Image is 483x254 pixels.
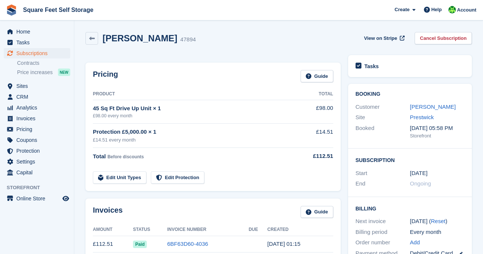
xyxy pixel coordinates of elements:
div: £112.51 [296,152,333,161]
span: Pricing [16,124,61,134]
span: Paid [133,241,147,248]
span: Subscriptions [16,48,61,58]
div: Next invoice [356,217,410,226]
th: Created [268,224,333,236]
a: menu [4,146,70,156]
span: Tasks [16,37,61,48]
a: Edit Protection [151,171,204,184]
a: Reset [431,218,445,224]
a: View on Stripe [361,32,406,44]
span: Protection [16,146,61,156]
time: 2025-10-01 00:15:16 UTC [268,241,301,247]
div: Start [356,169,410,178]
a: menu [4,156,70,167]
span: Home [16,26,61,37]
a: Add [410,238,420,247]
div: £14.51 every month [93,136,296,144]
h2: [PERSON_NAME] [103,33,177,43]
th: Status [133,224,167,236]
span: Create [395,6,409,13]
span: Settings [16,156,61,167]
td: £14.51 [296,124,333,148]
span: View on Stripe [364,35,397,42]
div: [DATE] ( ) [410,217,464,226]
div: Billing period [356,228,410,236]
th: Total [296,88,333,100]
div: Storefront [410,132,464,140]
a: Prestwick [410,114,434,120]
a: Cancel Subscription [415,32,472,44]
a: Contracts [17,60,70,67]
th: Product [93,88,296,100]
span: Price increases [17,69,53,76]
div: Every month [410,228,464,236]
h2: Booking [356,91,464,97]
a: Preview store [61,194,70,203]
a: menu [4,135,70,145]
a: menu [4,113,70,124]
a: menu [4,26,70,37]
img: Lorraine Cassidy [448,6,456,13]
a: Edit Unit Types [93,171,146,184]
div: Protection £5,000.00 × 1 [93,128,296,136]
h2: Tasks [364,63,379,70]
a: Guide [301,206,333,218]
a: [PERSON_NAME] [410,104,456,110]
div: [DATE] 05:58 PM [410,124,464,133]
img: stora-icon-8386f47178a22dfd0bd8f6a31ec36ba5ce8667c1dd55bd0f319d3a0aa187defe.svg [6,4,17,16]
td: £112.51 [93,236,133,253]
h2: Subscription [356,156,464,163]
span: Total [93,153,106,159]
a: Guide [301,70,333,82]
span: Account [457,6,476,14]
a: menu [4,102,70,113]
div: Booked [356,124,410,140]
h2: Pricing [93,70,118,82]
div: 45 Sq Ft Drive Up Unit × 1 [93,104,296,113]
div: NEW [58,69,70,76]
div: End [356,180,410,188]
div: Order number [356,238,410,247]
a: menu [4,193,70,204]
a: menu [4,48,70,58]
span: CRM [16,92,61,102]
span: Before discounts [107,154,144,159]
a: Price increases NEW [17,68,70,76]
div: 47894 [180,35,196,44]
div: Site [356,113,410,122]
a: menu [4,167,70,178]
time: 2024-09-01 00:00:00 UTC [410,169,427,178]
h2: Invoices [93,206,123,218]
a: menu [4,37,70,48]
div: Customer [356,103,410,111]
span: Coupons [16,135,61,145]
div: £98.00 every month [93,112,296,119]
a: 6BF63D60-4036 [167,241,208,247]
span: Invoices [16,113,61,124]
h2: Billing [356,204,464,212]
th: Due [249,224,267,236]
span: Sites [16,81,61,91]
th: Amount [93,224,133,236]
span: Analytics [16,102,61,113]
th: Invoice Number [167,224,249,236]
span: Online Store [16,193,61,204]
a: Square Feet Self Storage [20,4,96,16]
span: Capital [16,167,61,178]
td: £98.00 [296,100,333,123]
a: menu [4,124,70,134]
span: Storefront [7,184,74,191]
a: menu [4,92,70,102]
span: Ongoing [410,180,431,187]
span: Help [431,6,442,13]
a: menu [4,81,70,91]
